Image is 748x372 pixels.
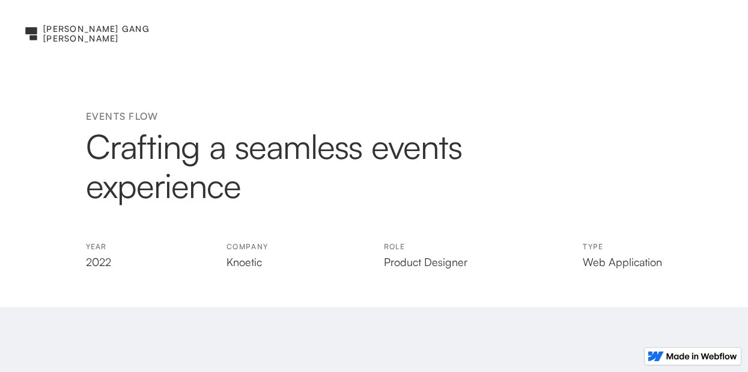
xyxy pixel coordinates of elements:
[666,353,737,360] img: Made in Webflow
[24,10,164,58] a: [PERSON_NAME] gang [PERSON_NAME]
[43,24,164,43] div: [PERSON_NAME] gang [PERSON_NAME]
[384,243,467,251] div: role
[583,256,662,268] div: Web Application
[86,126,518,204] h1: Crafting a seamless events experience
[384,256,467,268] div: Product Designer
[227,256,268,268] div: Knoetic
[86,256,111,268] div: 2022
[86,243,111,251] div: year
[86,111,518,122] div: events flow
[583,243,662,251] div: type
[227,243,268,251] div: Company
